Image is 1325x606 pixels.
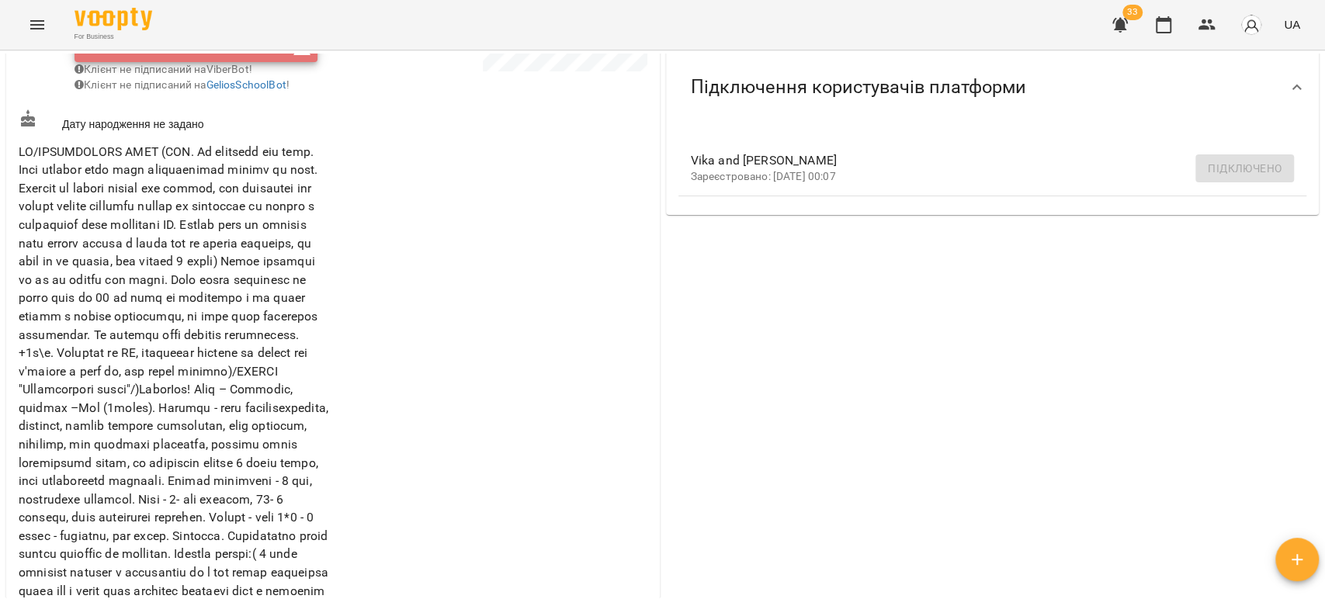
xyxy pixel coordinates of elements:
[691,169,1270,185] p: Зареєстровано: [DATE] 00:07
[75,8,152,30] img: Voopty Logo
[19,6,56,43] button: Menu
[1278,10,1306,39] button: UA
[666,47,1320,127] div: Підключення користувачів платформи
[75,63,252,75] span: Клієнт не підписаний на ViberBot!
[691,75,1026,99] span: Підключення користувачів платформи
[1284,16,1300,33] span: UA
[206,78,286,91] a: GeliosSchoolBot
[1122,5,1143,20] span: 33
[75,78,290,91] span: Клієнт не підписаний на !
[75,32,152,42] span: For Business
[16,106,333,135] div: Дату народження не задано
[691,151,1270,170] span: Vika and [PERSON_NAME]
[1240,14,1262,36] img: avatar_s.png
